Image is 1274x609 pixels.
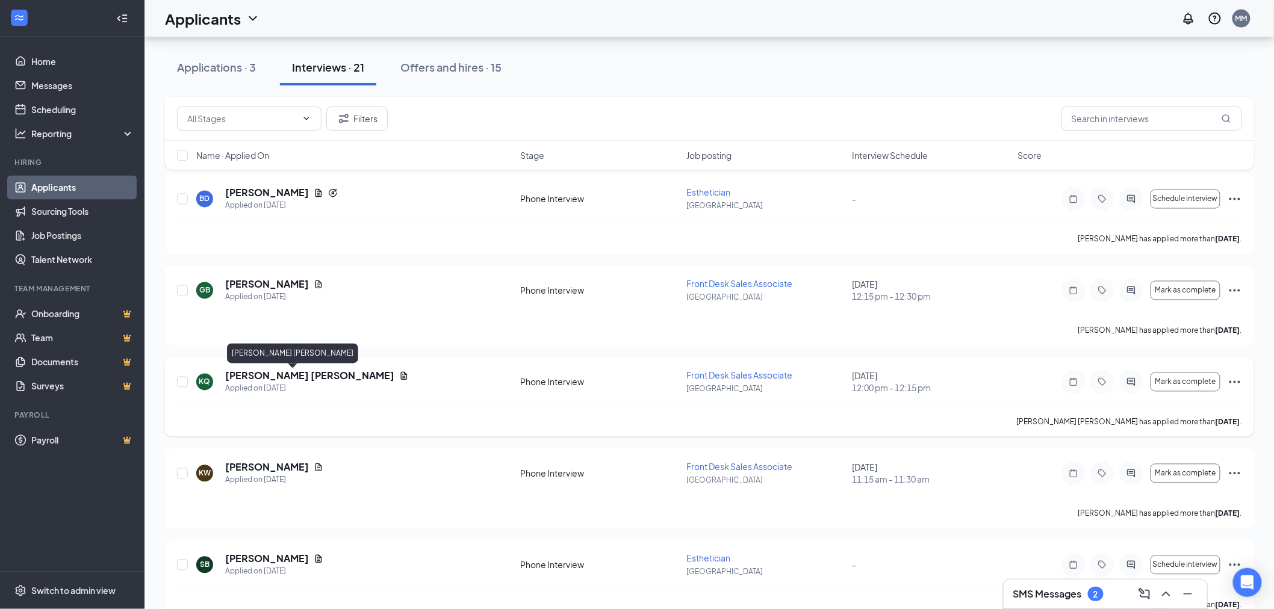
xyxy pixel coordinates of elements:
[1181,11,1196,26] svg: Notifications
[225,187,309,200] h5: [PERSON_NAME]
[686,149,732,161] span: Job posting
[1235,13,1248,23] div: MM
[521,285,679,297] div: Phone Interview
[314,554,323,564] svg: Document
[1155,378,1216,386] span: Mark as complete
[1222,114,1231,123] svg: MagnifyingGlass
[852,149,928,161] span: Interview Schedule
[1181,587,1195,601] svg: Minimize
[1078,326,1242,336] p: [PERSON_NAME] has applied more than .
[1124,194,1139,204] svg: ActiveChat
[1124,377,1139,387] svg: ActiveChat
[1095,469,1110,478] svg: Tag
[852,279,1010,303] div: [DATE]
[1216,235,1240,244] b: [DATE]
[225,200,338,212] div: Applied on [DATE]
[1124,286,1139,295] svg: ActiveChat
[31,585,116,597] div: Switch to admin view
[31,176,134,200] a: Applicants
[314,280,323,289] svg: Document
[246,11,260,26] svg: ChevronDown
[1216,418,1240,427] b: [DATE]
[1228,375,1242,389] svg: Ellipses
[1151,464,1220,483] button: Mark as complete
[686,475,845,486] p: [GEOGRAPHIC_DATA]
[521,193,679,205] div: Phone Interview
[1066,377,1081,387] svg: Note
[227,344,358,363] div: [PERSON_NAME] [PERSON_NAME]
[1155,469,1216,478] span: Mark as complete
[686,370,792,381] span: Front Desk Sales Associate
[852,462,1010,486] div: [DATE]
[225,566,323,578] div: Applied on [DATE]
[1151,281,1220,300] button: Mark as complete
[1151,373,1220,392] button: Mark as complete
[165,8,241,29] h1: Applicants
[1061,107,1242,131] input: Search in interviews
[1066,560,1081,570] svg: Note
[852,560,856,570] span: -
[199,468,211,478] div: KW
[1124,469,1139,478] svg: ActiveChat
[686,553,730,564] span: Esthetician
[199,377,211,387] div: KQ
[14,158,132,168] div: Hiring
[686,462,792,472] span: Front Desk Sales Associate
[14,128,26,140] svg: Analysis
[292,60,364,75] div: Interviews · 21
[852,370,1010,394] div: [DATE]
[852,194,856,205] span: -
[1151,555,1220,575] button: Schedule interview
[1093,589,1098,599] div: 2
[225,474,323,486] div: Applied on [DATE]
[302,114,311,123] svg: ChevronDown
[1066,194,1081,204] svg: Note
[686,201,845,211] p: [GEOGRAPHIC_DATA]
[852,382,1010,394] span: 12:00 pm - 12:15 pm
[1153,561,1218,569] span: Schedule interview
[225,461,309,474] h5: [PERSON_NAME]
[521,376,679,388] div: Phone Interview
[1078,509,1242,519] p: [PERSON_NAME] has applied more than .
[1178,584,1198,604] button: Minimize
[686,384,845,394] p: [GEOGRAPHIC_DATA]
[1228,558,1242,572] svg: Ellipses
[852,474,1010,486] span: 11:15 am - 11:30 am
[31,350,134,374] a: DocumentsCrown
[31,374,134,398] a: SurveysCrown
[686,187,730,198] span: Esthetician
[686,279,792,289] span: Front Desk Sales Associate
[1124,560,1139,570] svg: ActiveChat
[14,284,132,294] div: Team Management
[225,383,409,395] div: Applied on [DATE]
[1153,195,1218,203] span: Schedule interview
[400,60,502,75] div: Offers and hires · 15
[225,278,309,291] h5: [PERSON_NAME]
[14,585,26,597] svg: Settings
[1233,568,1262,597] div: Open Intercom Messenger
[200,194,210,204] div: BD
[116,13,128,25] svg: Collapse
[31,302,134,326] a: OnboardingCrown
[200,560,210,570] div: SB
[225,369,394,383] h5: [PERSON_NAME] [PERSON_NAME]
[225,552,309,566] h5: [PERSON_NAME]
[13,12,25,24] svg: WorkstreamLogo
[31,73,134,97] a: Messages
[521,468,679,480] div: Phone Interview
[852,291,1010,303] span: 12:15 pm - 12:30 pm
[326,107,388,131] button: Filter Filters
[521,559,679,571] div: Phone Interview
[1066,286,1081,295] svg: Note
[1137,587,1152,601] svg: ComposeMessage
[1151,190,1220,209] button: Schedule interview
[31,248,134,272] a: Talent Network
[337,111,351,126] svg: Filter
[686,567,845,577] p: [GEOGRAPHIC_DATA]
[686,292,845,303] p: [GEOGRAPHIC_DATA]
[1228,192,1242,206] svg: Ellipses
[31,326,134,350] a: TeamCrown
[1159,587,1173,601] svg: ChevronUp
[1095,194,1110,204] svg: Tag
[1157,584,1176,604] button: ChevronUp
